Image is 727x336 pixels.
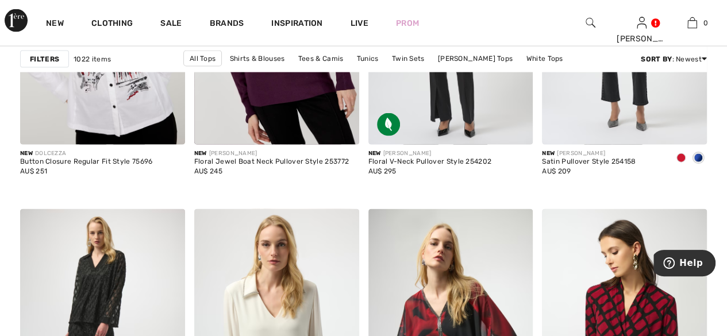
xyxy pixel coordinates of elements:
img: Sustainable Fabric [377,113,400,136]
span: AU$ 209 [542,167,571,175]
img: My Info [637,16,647,30]
div: Satin Pullover Style 254158 [542,158,636,166]
div: [PERSON_NAME] [542,149,636,158]
div: Floral Jewel Boat Neck Pullover Style 253772 [194,158,349,166]
span: New [194,150,207,157]
a: Sign In [637,17,647,28]
div: Button Closure Regular Fit Style 75696 [20,158,152,166]
a: Clothing [91,18,133,30]
span: AU$ 295 [368,167,397,175]
div: : Newest [641,54,707,64]
a: Tees & Camis [293,51,349,66]
div: DOLCEZZA [20,149,152,158]
span: AU$ 245 [194,167,222,175]
span: AU$ 251 [20,167,47,175]
a: Tunics [351,51,384,66]
strong: Filters [30,54,59,64]
iframe: Opens a widget where you can find more information [653,250,716,279]
a: Prom [396,17,419,29]
a: Live [351,17,368,29]
a: [PERSON_NAME] Tops [432,51,518,66]
a: All Tops [183,51,222,67]
a: New [46,18,64,30]
strong: Sort By [641,55,672,63]
span: New [20,150,33,157]
a: Twin Sets [386,51,430,66]
span: Inspiration [271,18,322,30]
a: Black Tops [308,67,356,82]
span: New [542,150,555,157]
a: [PERSON_NAME] Tops [357,67,444,82]
a: White Tops [520,51,568,66]
div: Cabernet/black [672,149,690,168]
a: 0 [667,16,717,30]
img: search the website [586,16,595,30]
div: [PERSON_NAME] [617,33,667,45]
span: 1022 items [74,54,111,64]
div: Floral V-Neck Pullover Style 254202 [368,158,492,166]
div: [PERSON_NAME] [368,149,492,158]
div: Royal Sapphire 163 [690,149,707,168]
img: My Bag [687,16,697,30]
a: Shirts & Blouses [224,51,291,66]
span: New [368,150,381,157]
a: Brands [210,18,244,30]
a: Sale [160,18,182,30]
div: [PERSON_NAME] [194,149,349,158]
span: 0 [703,18,707,28]
img: 1ère Avenue [5,9,28,32]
